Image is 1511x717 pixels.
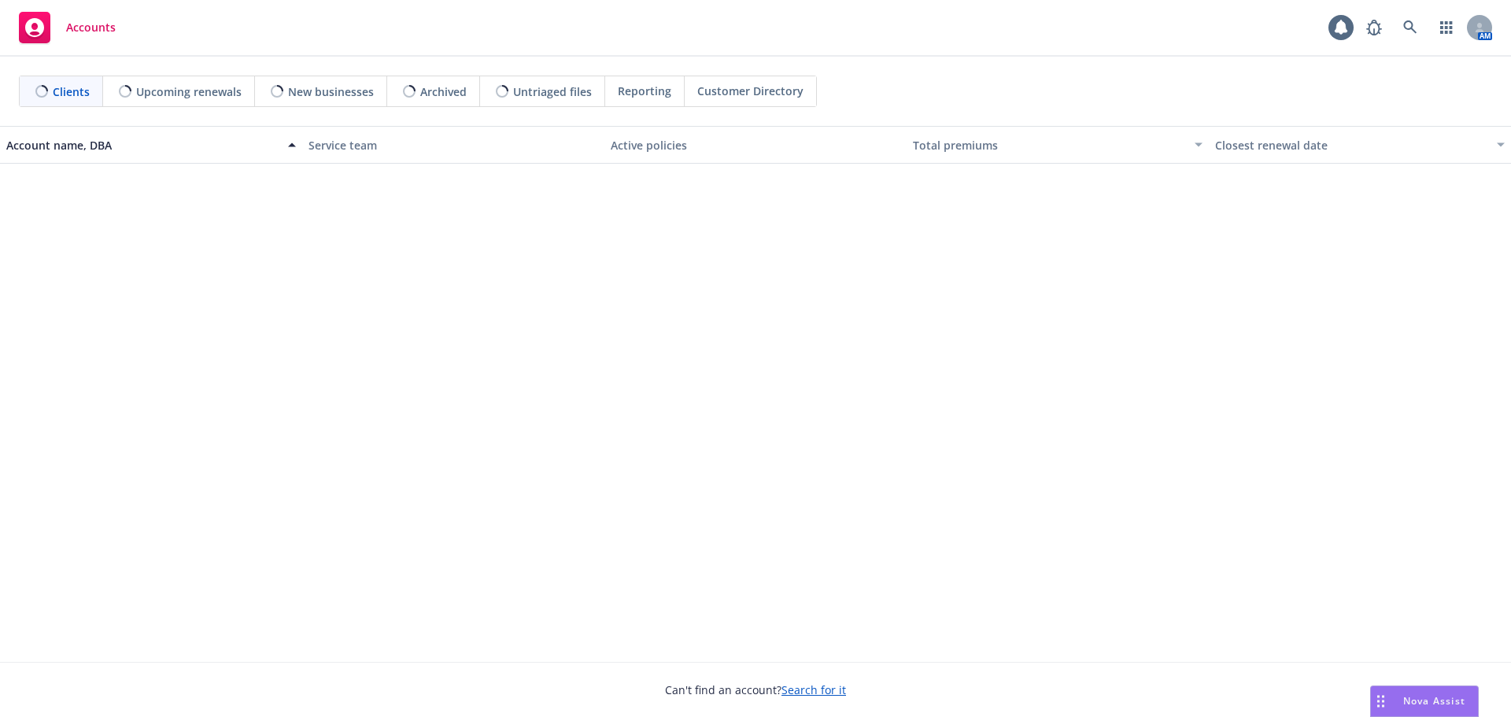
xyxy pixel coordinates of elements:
span: Archived [420,83,467,100]
button: Total premiums [907,126,1209,164]
span: Accounts [66,21,116,34]
div: Active policies [611,137,900,153]
div: Account name, DBA [6,137,279,153]
span: Upcoming renewals [136,83,242,100]
a: Search for it [781,682,846,697]
a: Switch app [1431,12,1462,43]
div: Closest renewal date [1215,137,1487,153]
button: Service team [302,126,604,164]
button: Nova Assist [1370,686,1479,717]
span: Clients [53,83,90,100]
button: Closest renewal date [1209,126,1511,164]
span: Reporting [618,83,671,99]
span: Customer Directory [697,83,804,99]
span: New businesses [288,83,374,100]
div: Total premiums [913,137,1185,153]
div: Drag to move [1371,686,1391,716]
span: Can't find an account? [665,682,846,698]
button: Active policies [604,126,907,164]
a: Report a Bug [1358,12,1390,43]
a: Accounts [13,6,122,50]
div: Service team [308,137,598,153]
a: Search [1395,12,1426,43]
span: Untriaged files [513,83,592,100]
span: Nova Assist [1403,694,1465,708]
